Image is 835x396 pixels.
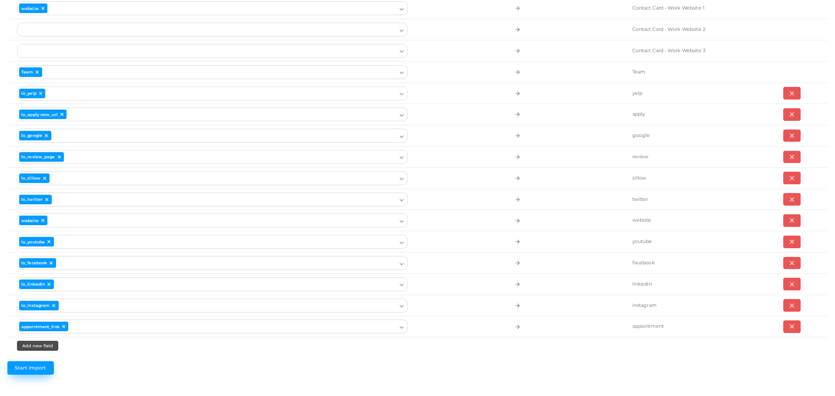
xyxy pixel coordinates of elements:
[623,61,774,83] td: Team
[623,83,774,104] td: yelp
[21,303,50,307] span: lo_instagram
[21,113,58,116] span: lo_apply now_url
[623,295,774,316] td: instagram
[623,125,774,146] td: google
[623,210,774,231] td: website
[21,91,37,95] span: lo_yelp
[21,176,40,180] span: lo_zillow
[623,104,774,125] td: apply
[7,361,54,374] button: Start import
[21,219,39,223] span: website
[21,7,39,10] span: website
[623,167,774,189] td: zillow
[21,325,60,329] span: appointment_link
[21,70,33,74] span: Team
[21,240,45,244] span: lo_youtube
[623,19,774,40] td: Contact Card - Work Website 2
[21,133,42,137] span: lo_google
[623,316,774,337] td: appointment
[623,273,774,295] td: linkedin
[22,343,53,348] span: Add new field
[21,261,47,265] span: lo_facebook
[17,341,58,351] button: Add new field
[623,40,774,61] td: Contact Card - Work Website 3
[623,189,774,210] td: twitter
[21,155,55,159] span: lo_review_page
[21,197,43,201] span: lo_twitter
[623,253,774,274] td: facebook
[15,365,46,371] span: Start import
[623,146,774,168] td: review
[623,231,774,253] td: youtube
[21,282,45,286] span: lo_linkedin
